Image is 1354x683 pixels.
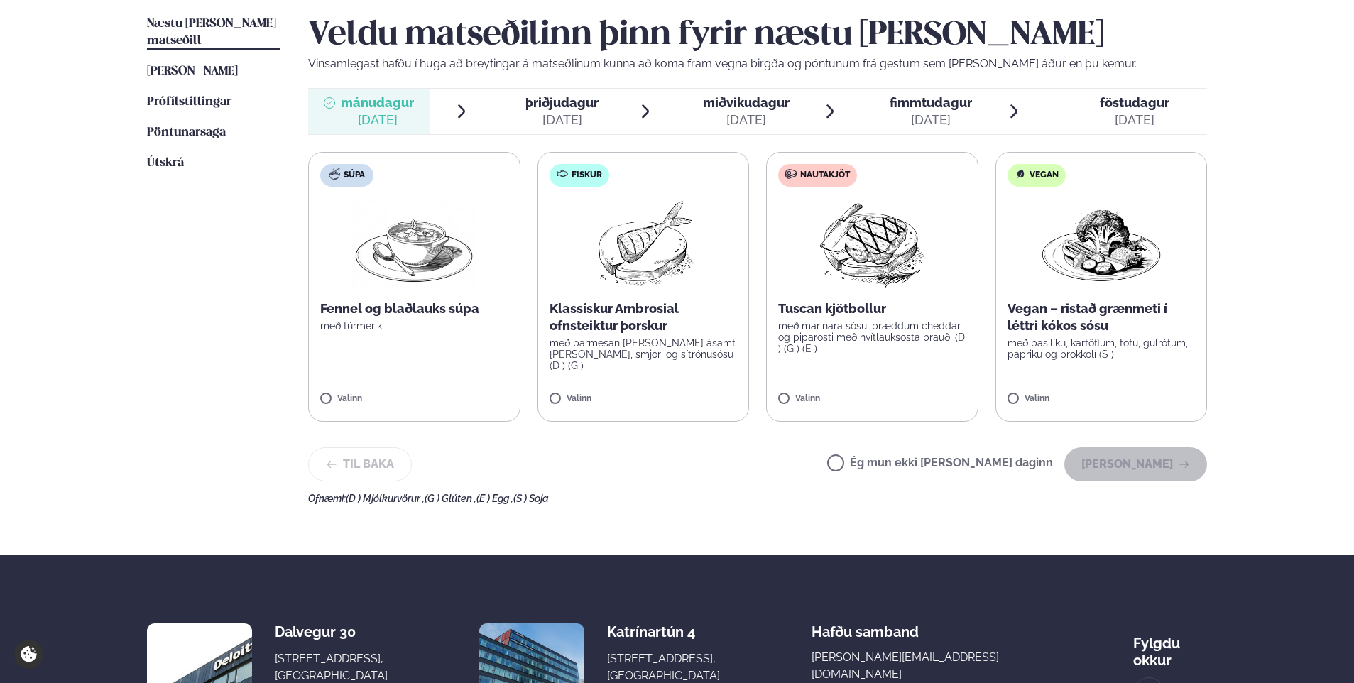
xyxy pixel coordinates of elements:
a: Pöntunarsaga [147,124,226,141]
p: með túrmerik [320,320,508,332]
span: miðvikudagur [703,95,790,110]
a: Prófílstillingar [147,94,231,111]
img: Vegan.png [1039,198,1164,289]
img: fish.svg [557,168,568,180]
img: beef.svg [785,168,797,180]
span: Pöntunarsaga [147,126,226,138]
img: Beef-Meat.png [809,198,935,289]
a: [PERSON_NAME] [147,63,238,80]
img: soup.svg [329,168,340,180]
span: föstudagur [1100,95,1169,110]
div: Ofnæmi: [308,493,1207,504]
div: Dalvegur 30 [275,623,388,640]
span: Útskrá [147,157,184,169]
span: (G ) Glúten , [425,493,476,504]
img: Soup.png [351,198,476,289]
span: Prófílstillingar [147,96,231,108]
span: Fiskur [572,170,602,181]
span: Nautakjöt [800,170,850,181]
span: (D ) Mjólkurvörur , [346,493,425,504]
p: með parmesan [PERSON_NAME] ásamt [PERSON_NAME], smjöri og sítrónusósu (D ) (G ) [550,337,738,371]
span: Súpa [344,170,365,181]
p: Tuscan kjötbollur [778,300,966,317]
span: Næstu [PERSON_NAME] matseðill [147,18,276,47]
p: Klassískur Ambrosial ofnsteiktur þorskur [550,300,738,334]
p: með basilíku, kartöflum, tofu, gulrótum, papriku og brokkolí (S ) [1008,337,1196,360]
span: Vegan [1030,170,1059,181]
div: Katrínartún 4 [607,623,720,640]
a: Cookie settings [14,640,43,669]
div: [DATE] [703,111,790,129]
button: [PERSON_NAME] [1064,447,1207,481]
a: Næstu [PERSON_NAME] matseðill [147,16,280,50]
span: mánudagur [341,95,414,110]
span: (S ) Soja [513,493,549,504]
p: Vegan – ristað grænmeti í léttri kókos sósu [1008,300,1196,334]
div: [DATE] [341,111,414,129]
p: með marinara sósu, bræddum cheddar og piparosti með hvítlauksosta brauði (D ) (G ) (E ) [778,320,966,354]
a: [PERSON_NAME][EMAIL_ADDRESS][DOMAIN_NAME] [812,649,1042,683]
div: [DATE] [890,111,972,129]
img: Vegan.svg [1015,168,1026,180]
h2: Veldu matseðilinn þinn fyrir næstu [PERSON_NAME] [308,16,1207,55]
span: þriðjudagur [525,95,599,110]
div: Fylgdu okkur [1133,623,1207,669]
p: Vinsamlegast hafðu í huga að breytingar á matseðlinum kunna að koma fram vegna birgða og pöntunum... [308,55,1207,72]
span: fimmtudagur [890,95,972,110]
span: Hafðu samband [812,612,919,640]
a: Útskrá [147,155,184,172]
span: (E ) Egg , [476,493,513,504]
div: [DATE] [525,111,599,129]
button: Til baka [308,447,412,481]
span: [PERSON_NAME] [147,65,238,77]
img: Fish.png [580,198,706,289]
p: Fennel og blaðlauks súpa [320,300,508,317]
div: [DATE] [1100,111,1169,129]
